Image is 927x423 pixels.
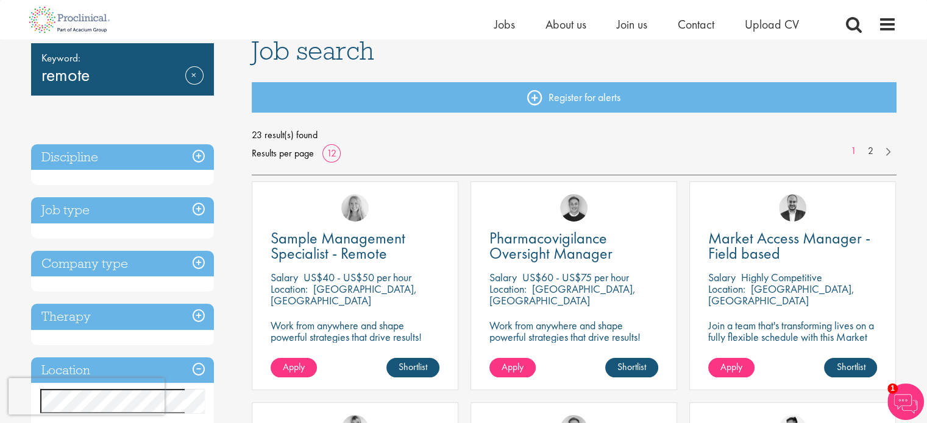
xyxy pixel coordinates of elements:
span: Job search [252,34,374,67]
a: 1 [845,144,862,158]
span: Pharmacovigilance Oversight Manager [489,228,613,264]
a: Register for alerts [252,82,897,113]
a: Apply [708,358,755,377]
a: Shortlist [824,358,877,377]
span: Salary [489,270,517,284]
a: Apply [271,358,317,377]
p: Work from anywhere and shape powerful strategies that drive results! Enjoy the freedom of remote ... [489,320,658,366]
a: Pharmacovigilance Oversight Manager [489,231,658,261]
span: Location: [271,282,308,296]
a: Sample Management Specialist - Remote [271,231,439,261]
a: Shortlist [386,358,439,377]
img: Shannon Briggs [341,194,369,222]
h3: Discipline [31,144,214,170]
span: Apply [283,360,305,373]
img: Bo Forsen [560,194,588,222]
p: US$40 - US$50 per hour [304,270,411,284]
p: Highly Competitive [741,270,822,284]
a: Join us [617,16,647,32]
span: Salary [271,270,298,284]
a: Apply [489,358,536,377]
span: Market Access Manager - Field based [708,228,870,264]
p: Join a team that's transforming lives on a fully flexible schedule with this Market Access Manage... [708,320,877,354]
a: Upload CV [745,16,799,32]
h3: Therapy [31,304,214,330]
span: Apply [502,360,524,373]
a: Shortlist [605,358,658,377]
iframe: reCAPTCHA [9,378,165,414]
a: 12 [322,147,341,159]
span: Salary [708,270,736,284]
a: Jobs [494,16,515,32]
span: 23 result(s) found [252,126,897,144]
img: Aitor Melia [779,194,806,222]
p: [GEOGRAPHIC_DATA], [GEOGRAPHIC_DATA] [489,282,636,307]
span: Keyword: [41,49,204,66]
p: [GEOGRAPHIC_DATA], [GEOGRAPHIC_DATA] [271,282,417,307]
div: remote [31,43,214,96]
span: Location: [489,282,527,296]
p: US$60 - US$75 per hour [522,270,629,284]
h3: Location [31,357,214,383]
span: Results per page [252,144,314,163]
a: Contact [678,16,714,32]
a: About us [545,16,586,32]
span: Location: [708,282,745,296]
span: 1 [887,383,898,394]
img: Chatbot [887,383,924,420]
a: Remove [185,66,204,102]
a: 2 [862,144,879,158]
span: Apply [720,360,742,373]
p: [GEOGRAPHIC_DATA], [GEOGRAPHIC_DATA] [708,282,854,307]
p: Work from anywhere and shape powerful strategies that drive results! Enjoy the freedom of remote ... [271,320,439,366]
span: Sample Management Specialist - Remote [271,228,405,264]
h3: Company type [31,251,214,277]
h3: Job type [31,197,214,223]
a: Market Access Manager - Field based [708,231,877,261]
